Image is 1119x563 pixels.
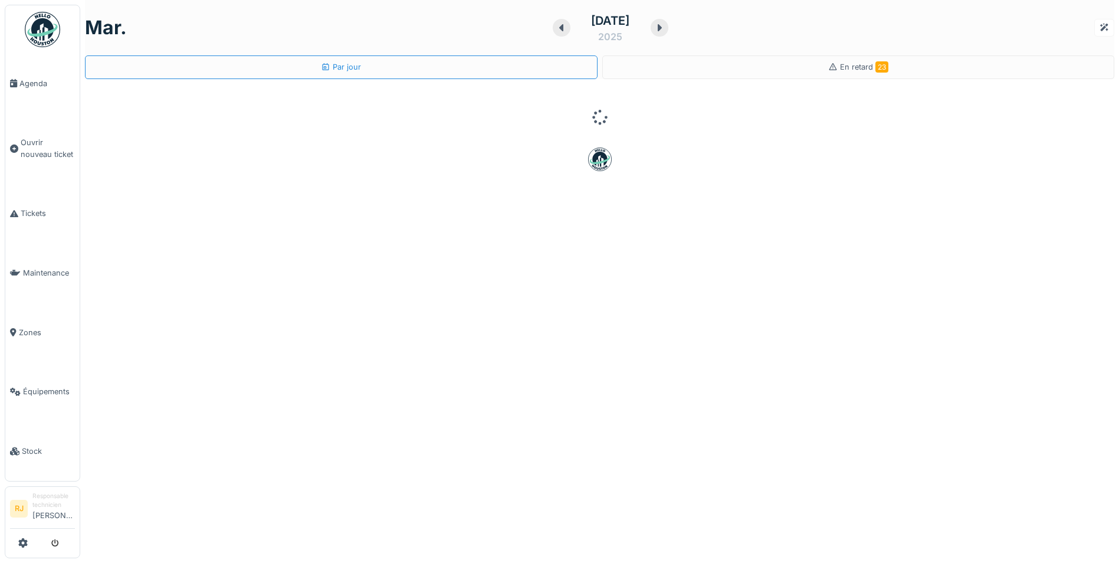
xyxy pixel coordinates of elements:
a: Agenda [5,54,80,113]
span: Stock [22,446,75,457]
a: Ouvrir nouveau ticket [5,113,80,184]
li: RJ [10,500,28,518]
span: Maintenance [23,267,75,279]
a: Zones [5,303,80,362]
span: 23 [875,61,888,73]
img: badge-BVDL4wpA.svg [588,148,612,171]
a: Tickets [5,184,80,244]
img: Badge_color-CXgf-gQk.svg [25,12,60,47]
a: Équipements [5,362,80,422]
a: Maintenance [5,243,80,303]
span: Agenda [19,78,75,89]
span: En retard [840,63,888,71]
div: Responsable technicien [32,492,75,510]
span: Ouvrir nouveau ticket [21,137,75,159]
div: Par jour [321,61,361,73]
span: Équipements [23,386,75,397]
h1: mar. [85,17,127,39]
a: Stock [5,421,80,481]
li: [PERSON_NAME] [32,492,75,526]
div: 2025 [598,30,622,44]
span: Tickets [21,208,75,219]
a: RJ Responsable technicien[PERSON_NAME] [10,492,75,529]
div: [DATE] [591,12,629,30]
span: Zones [19,327,75,338]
